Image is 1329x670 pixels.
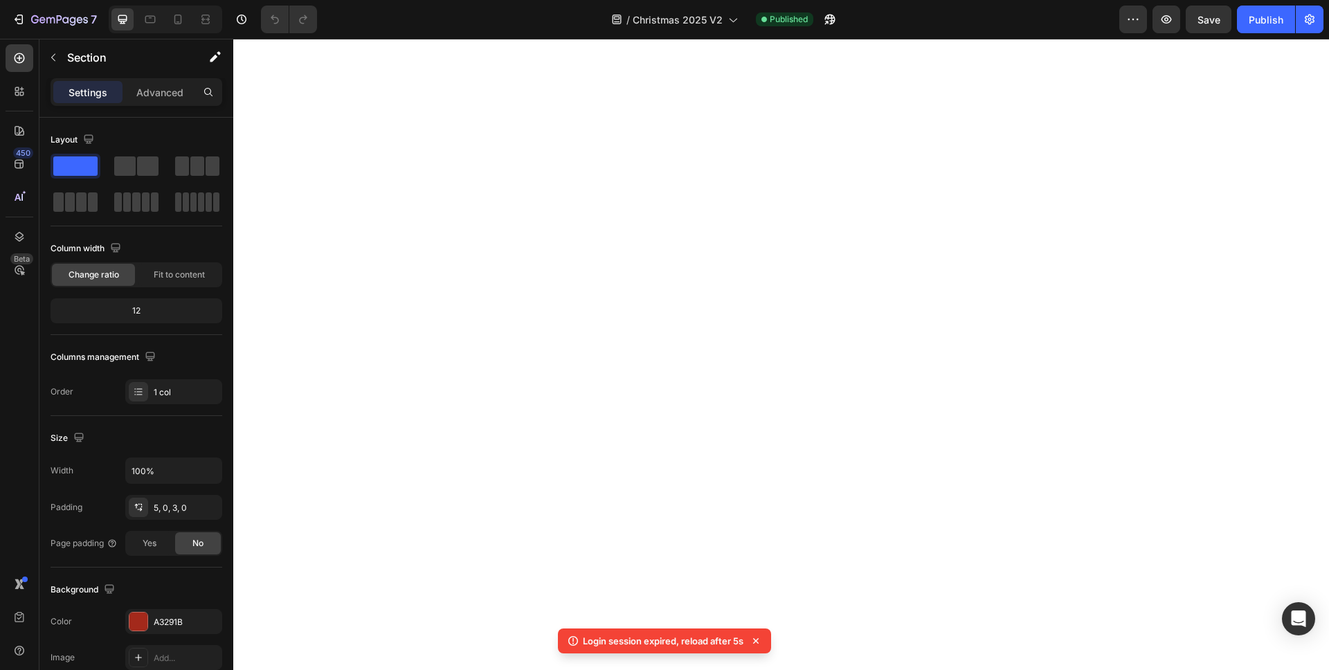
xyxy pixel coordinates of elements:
span: Save [1197,14,1220,26]
p: 7 [91,11,97,28]
div: Color [51,615,72,628]
div: Undo/Redo [261,6,317,33]
span: Published [770,13,808,26]
div: Image [51,651,75,664]
div: Beta [10,253,33,264]
iframe: Design area [233,39,1329,670]
div: Publish [1249,12,1283,27]
div: Open Intercom Messenger [1282,602,1315,635]
div: 1 col [154,386,219,399]
span: Fit to content [154,269,205,281]
span: No [192,537,204,550]
div: Width [51,464,73,477]
span: Change ratio [69,269,119,281]
p: Section [67,49,181,66]
span: / [626,12,630,27]
button: Publish [1237,6,1295,33]
div: Columns management [51,348,159,367]
p: Login session expired, reload after 5s [583,634,743,648]
p: Advanced [136,85,183,100]
div: Background [51,581,118,599]
div: A3291B [154,616,219,628]
div: Page padding [51,537,118,550]
button: 7 [6,6,103,33]
span: Yes [143,537,156,550]
p: Settings [69,85,107,100]
div: 12 [53,301,219,320]
div: Add... [154,652,219,664]
div: 5, 0, 3, 0 [154,502,219,514]
span: Christmas 2025 V2 [633,12,723,27]
div: Padding [51,501,82,514]
input: Auto [126,458,221,483]
button: Save [1186,6,1231,33]
div: 450 [13,147,33,159]
div: Column width [51,239,124,258]
div: Layout [51,131,97,150]
div: Order [51,386,73,398]
div: Size [51,429,87,448]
